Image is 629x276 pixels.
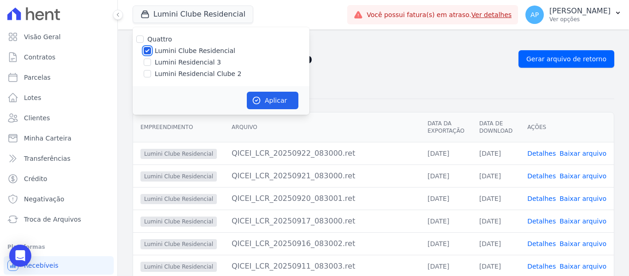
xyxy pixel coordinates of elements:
td: [DATE] [472,164,520,187]
label: Lumini Residencial 3 [155,58,221,67]
a: Detalhes [527,240,556,247]
a: Negativação [4,190,114,208]
a: Detalhes [527,150,556,157]
a: Ver detalhes [472,11,512,18]
label: Lumini Residencial Clube 2 [155,69,241,79]
td: [DATE] [472,142,520,164]
span: AP [530,12,539,18]
span: Lumini Clube Residencial [140,262,217,272]
td: [DATE] [420,164,472,187]
span: Transferências [24,154,70,163]
a: Minha Carteira [4,129,114,147]
a: Detalhes [527,172,556,180]
p: Ver opções [549,16,611,23]
td: [DATE] [420,142,472,164]
a: Detalhes [527,195,556,202]
span: Contratos [24,53,55,62]
span: Você possui fatura(s) em atraso. [367,10,512,20]
span: Parcelas [24,73,51,82]
span: Visão Geral [24,32,61,41]
a: Transferências [4,149,114,168]
div: Plataformas [7,241,110,253]
span: Minha Carteira [24,134,71,143]
div: Open Intercom Messenger [9,245,31,267]
span: Clientes [24,113,50,123]
p: [PERSON_NAME] [549,6,611,16]
td: [DATE] [472,232,520,255]
a: Recebíveis [4,256,114,275]
a: Crédito [4,170,114,188]
div: QICEI_LCR_20250920_083001.ret [232,193,413,204]
span: Lumini Clube Residencial [140,217,217,227]
span: Negativação [24,194,64,204]
a: Baixar arquivo [559,195,606,202]
nav: Breadcrumb [133,37,614,47]
th: Arquivo [224,112,420,142]
label: Quattro [147,35,172,43]
th: Data de Download [472,112,520,142]
a: Visão Geral [4,28,114,46]
div: QICEI_LCR_20250922_083000.ret [232,148,413,159]
a: Gerar arquivo de retorno [518,50,614,68]
span: Gerar arquivo de retorno [526,54,606,64]
div: QICEI_LCR_20250911_083003.ret [232,261,413,272]
button: AP [PERSON_NAME] Ver opções [518,2,629,28]
button: Lumini Clube Residencial [133,6,253,23]
a: Baixar arquivo [559,217,606,225]
a: Detalhes [527,263,556,270]
a: Troca de Arquivos [4,210,114,229]
a: Parcelas [4,68,114,87]
div: QICEI_LCR_20250917_083000.ret [232,216,413,227]
a: Baixar arquivo [559,150,606,157]
span: Lumini Clube Residencial [140,149,217,159]
td: [DATE] [420,187,472,210]
span: Crédito [24,174,47,183]
a: Detalhes [527,217,556,225]
a: Baixar arquivo [559,263,606,270]
td: [DATE] [472,210,520,232]
a: Contratos [4,48,114,66]
th: Empreendimento [133,112,224,142]
th: Ações [520,112,614,142]
h2: Exportações de Retorno [133,51,511,67]
span: Recebíveis [24,261,58,270]
span: Lumini Clube Residencial [140,171,217,182]
td: [DATE] [420,232,472,255]
a: Baixar arquivo [559,240,606,247]
a: Lotes [4,88,114,107]
label: Lumini Clube Residencial [155,46,235,56]
div: QICEI_LCR_20250921_083000.ret [232,170,413,182]
span: Lumini Clube Residencial [140,239,217,249]
th: Data da Exportação [420,112,472,142]
button: Aplicar [247,92,298,109]
span: Lotes [24,93,41,102]
td: [DATE] [420,210,472,232]
span: Troca de Arquivos [24,215,81,224]
a: Baixar arquivo [559,172,606,180]
a: Clientes [4,109,114,127]
div: QICEI_LCR_20250916_083002.ret [232,238,413,249]
td: [DATE] [472,187,520,210]
span: Lumini Clube Residencial [140,194,217,204]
